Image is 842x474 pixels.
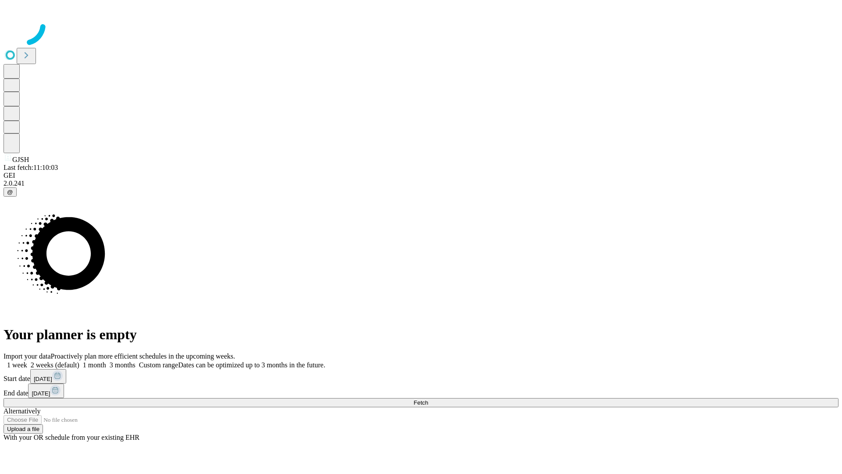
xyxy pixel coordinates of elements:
[12,156,29,163] span: GJSH
[4,424,43,434] button: Upload a file
[83,361,106,369] span: 1 month
[4,164,58,171] span: Last fetch: 11:10:03
[4,369,838,384] div: Start date
[28,384,64,398] button: [DATE]
[4,172,838,180] div: GEI
[4,352,51,360] span: Import your data
[34,376,52,382] span: [DATE]
[139,361,178,369] span: Custom range
[7,189,13,195] span: @
[4,187,17,197] button: @
[4,407,40,415] span: Alternatively
[32,390,50,397] span: [DATE]
[4,327,838,343] h1: Your planner is empty
[51,352,235,360] span: Proactively plan more efficient schedules in the upcoming weeks.
[110,361,136,369] span: 3 months
[4,180,838,187] div: 2.0.241
[414,399,428,406] span: Fetch
[4,398,838,407] button: Fetch
[7,361,27,369] span: 1 week
[4,384,838,398] div: End date
[178,361,325,369] span: Dates can be optimized up to 3 months in the future.
[31,361,79,369] span: 2 weeks (default)
[30,369,66,384] button: [DATE]
[4,434,139,441] span: With your OR schedule from your existing EHR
